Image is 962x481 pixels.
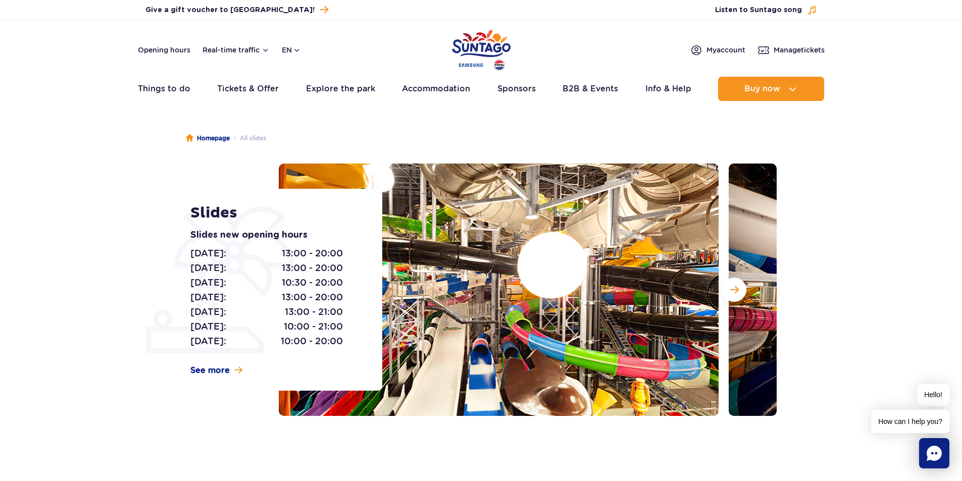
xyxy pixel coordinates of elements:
[190,228,360,242] p: Slides new opening hours
[306,77,375,101] a: Explore the park
[452,25,511,72] a: Park of Poland
[715,5,802,15] span: Listen to Suntago song
[744,84,780,93] span: Buy now
[190,290,226,304] span: [DATE]:
[757,44,825,56] a: Managetickets
[282,246,343,260] span: 13:00 - 20:00
[497,77,536,101] a: Sponsors
[917,384,949,406] span: Hello!
[563,77,618,101] a: B2B & Events
[284,319,343,334] span: 10:00 - 21:00
[282,276,343,290] span: 10:30 - 20:00
[190,261,226,275] span: [DATE]:
[706,45,745,55] span: My account
[715,5,817,15] button: Listen to Suntago song
[285,305,343,319] span: 13:00 - 21:00
[190,305,226,319] span: [DATE]:
[919,438,949,468] div: Chat
[145,5,315,15] span: Give a gift voucher to [GEOGRAPHIC_DATA]!
[186,133,230,143] a: Homepage
[138,77,190,101] a: Things to do
[645,77,691,101] a: Info & Help
[190,334,226,348] span: [DATE]:
[282,290,343,304] span: 13:00 - 20:00
[190,365,242,376] a: See more
[282,45,301,55] button: en
[217,77,279,101] a: Tickets & Offer
[190,204,360,222] h1: Slides
[190,276,226,290] span: [DATE]:
[190,319,226,334] span: [DATE]:
[190,365,230,376] span: See more
[690,44,745,56] a: Myaccount
[871,410,949,433] span: How can I help you?
[722,278,746,302] button: Next slide
[281,334,343,348] span: 10:00 - 20:00
[230,133,266,143] li: All slides
[774,45,825,55] span: Manage tickets
[202,46,270,54] button: Real-time traffic
[145,3,328,17] a: Give a gift voucher to [GEOGRAPHIC_DATA]!
[718,77,824,101] button: Buy now
[402,77,470,101] a: Accommodation
[190,246,226,260] span: [DATE]:
[138,45,190,55] a: Opening hours
[282,261,343,275] span: 13:00 - 20:00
